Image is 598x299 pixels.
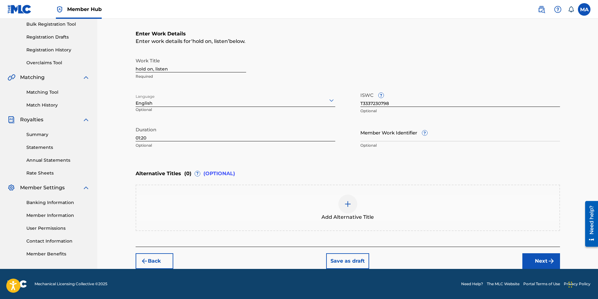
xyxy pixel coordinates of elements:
img: expand [82,184,90,191]
button: Next [522,253,560,269]
a: The MLC Website [487,281,520,287]
a: Contact Information [26,238,90,244]
span: Add Alternative Title [321,213,374,221]
span: hold on, listen [192,38,228,44]
a: Registration History [26,47,90,53]
span: hold on, listen [191,38,229,44]
img: expand [82,74,90,81]
p: Optional [136,107,198,117]
a: User Permissions [26,225,90,232]
div: Help [552,3,564,16]
h6: Enter Work Details [136,30,560,38]
div: Notifications [568,6,574,13]
img: f7272a7cc735f4ea7f67.svg [547,257,555,265]
span: ? [379,93,384,98]
p: Optional [360,143,560,148]
a: Statements [26,144,90,151]
img: Member Settings [8,184,15,191]
span: (OPTIONAL) [203,170,235,177]
a: Summary [26,131,90,138]
span: ? [422,130,427,135]
span: Mechanical Licensing Collective © 2025 [35,281,107,287]
a: Rate Sheets [26,170,90,176]
div: User Menu [578,3,590,16]
a: Member Information [26,212,90,219]
span: ? [195,171,200,176]
a: Portal Terms of Use [523,281,560,287]
a: Need Help? [461,281,483,287]
button: Back [136,253,173,269]
span: Royalties [20,116,43,123]
span: Enter work details for [136,38,191,44]
a: Overclaims Tool [26,60,90,66]
img: expand [82,116,90,123]
p: Required [136,74,246,79]
a: Privacy Policy [564,281,590,287]
a: Bulk Registration Tool [26,21,90,28]
p: Optional [136,143,335,148]
button: Save as draft [326,253,369,269]
a: Registration Drafts [26,34,90,40]
span: ( 0 ) [184,170,191,177]
img: Royalties [8,116,15,123]
a: Public Search [535,3,548,16]
span: below. [229,38,245,44]
span: Alternative Titles [136,170,181,177]
a: Matching Tool [26,89,90,96]
iframe: Resource Center [580,199,598,249]
span: Matching [20,74,45,81]
img: Matching [8,74,15,81]
img: MLC Logo [8,5,32,14]
iframe: Chat Widget [567,269,598,299]
img: Top Rightsholder [56,6,63,13]
img: logo [8,280,27,288]
span: Member Hub [67,6,102,13]
div: Drag [568,275,572,294]
a: Member Benefits [26,251,90,257]
span: Member Settings [20,184,65,191]
img: 7ee5dd4eb1f8a8e3ef2f.svg [141,257,148,265]
p: Optional [360,108,560,114]
a: Banking Information [26,199,90,206]
img: help [554,6,562,13]
img: add [344,200,352,208]
img: search [538,6,545,13]
a: Annual Statements [26,157,90,164]
a: Match History [26,102,90,108]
